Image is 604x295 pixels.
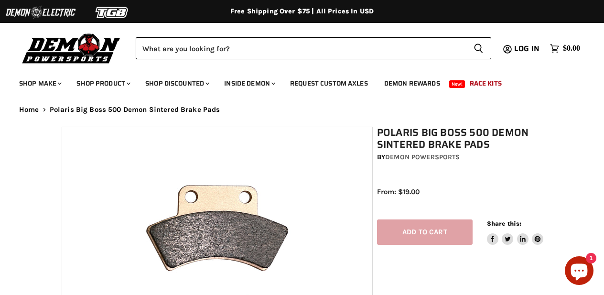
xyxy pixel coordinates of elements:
a: Demon Powersports [385,153,460,161]
form: Product [136,37,491,59]
a: Log in [510,44,545,53]
a: Shop Discounted [138,74,215,93]
img: Demon Powersports [19,31,124,65]
a: Shop Make [12,74,67,93]
div: by [377,152,547,163]
button: Search [466,37,491,59]
a: Shop Product [69,74,136,93]
span: Log in [514,43,539,55]
a: Home [19,106,39,114]
ul: Main menu [12,70,578,93]
span: New! [449,80,465,88]
span: $0.00 [563,44,580,53]
aside: Share this: [487,219,544,245]
input: Search [136,37,466,59]
span: Share this: [487,220,521,227]
a: $0.00 [545,42,585,55]
span: From: $19.00 [377,187,420,196]
a: Inside Demon [217,74,281,93]
span: Polaris Big Boss 500 Demon Sintered Brake Pads [50,106,220,114]
a: Demon Rewards [377,74,447,93]
img: Demon Electric Logo 2 [5,3,76,22]
a: Request Custom Axles [283,74,375,93]
h1: Polaris Big Boss 500 Demon Sintered Brake Pads [377,127,547,151]
img: TGB Logo 2 [76,3,148,22]
a: Race Kits [463,74,509,93]
inbox-online-store-chat: Shopify online store chat [562,256,596,287]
